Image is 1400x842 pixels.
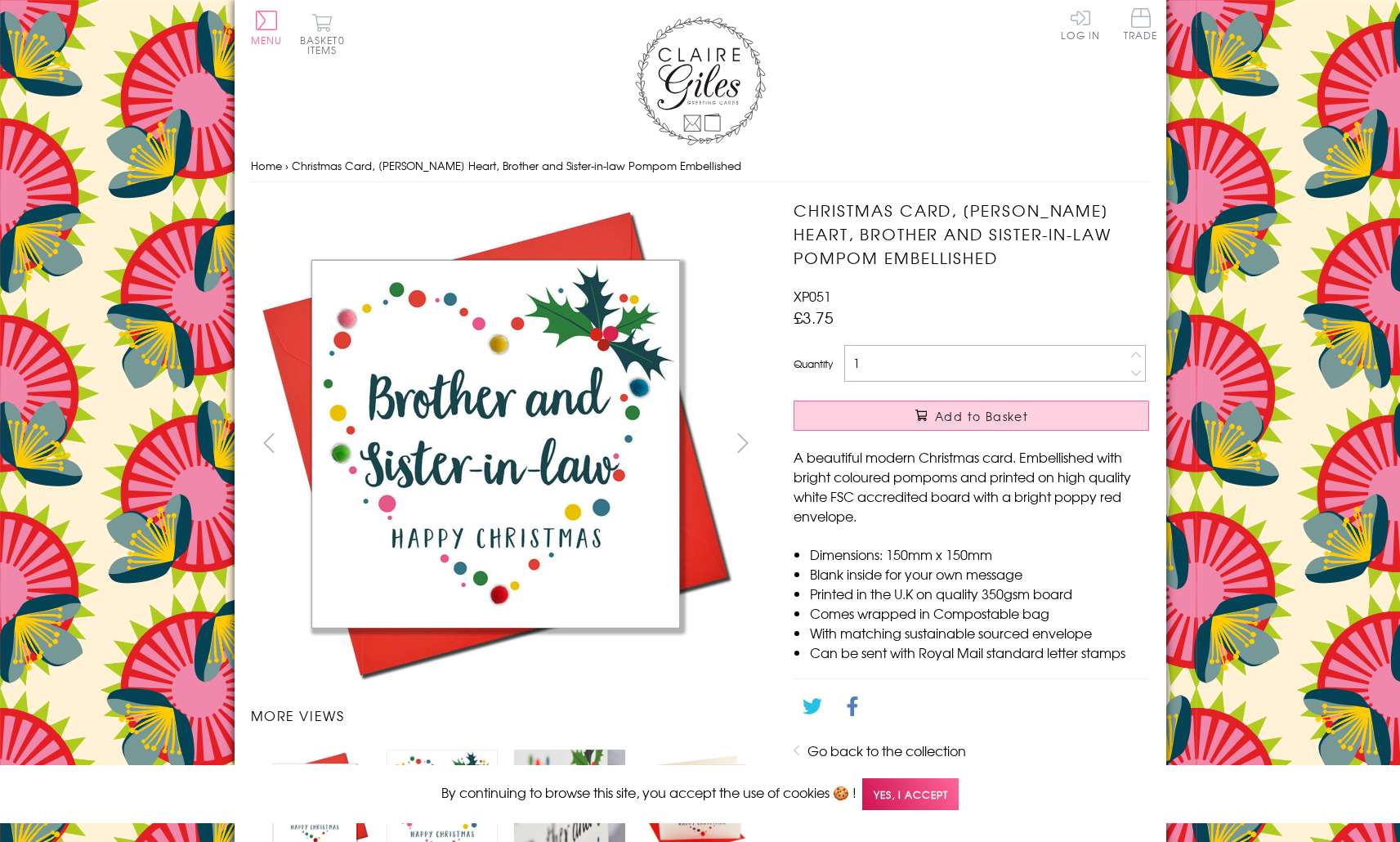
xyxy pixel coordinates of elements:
[794,401,1149,431] button: Add to Basket
[810,584,1149,603] li: Printed in the U.K on quality 350gsm board
[300,13,345,55] button: Basket0 items
[251,150,1150,183] nav: breadcrumbs
[935,408,1028,424] span: Add to Basket
[251,158,282,173] a: Home
[794,356,833,371] label: Quantity
[761,199,1251,689] img: Christmas Card, Dotty Heart, Brother and Sister-in-law Pompom Embellished
[251,33,283,47] span: Menu
[794,306,834,329] span: £3.75
[251,424,288,461] button: prev
[1124,8,1158,40] span: Trade
[307,33,345,57] span: 0 items
[285,158,288,173] span: ›
[250,199,740,689] img: Christmas Card, Dotty Heart, Brother and Sister-in-law Pompom Embellished
[794,447,1149,526] p: A beautiful modern Christmas card. Embellished with bright coloured pompoms and printed on high q...
[251,705,762,725] h3: More views
[1124,8,1158,43] a: Trade
[794,199,1149,269] h1: Christmas Card, [PERSON_NAME] Heart, Brother and Sister-in-law Pompom Embellished
[810,544,1149,564] li: Dimensions: 150mm x 150mm
[794,286,831,306] span: XP051
[251,11,283,45] button: Menu
[810,603,1149,623] li: Comes wrapped in Compostable bag
[1061,8,1100,40] a: Log In
[635,16,766,146] img: Claire Giles Greetings Cards
[862,778,959,810] span: Yes, I accept
[292,158,741,173] span: Christmas Card, [PERSON_NAME] Heart, Brother and Sister-in-law Pompom Embellished
[810,623,1149,643] li: With matching sustainable sourced envelope
[724,424,761,461] button: next
[810,564,1149,584] li: Blank inside for your own message
[807,741,966,760] a: Go back to the collection
[810,643,1149,662] li: Can be sent with Royal Mail standard letter stamps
